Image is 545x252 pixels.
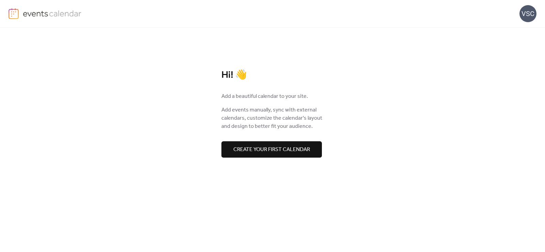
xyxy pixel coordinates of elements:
span: Add a beautiful calendar to your site. [221,92,308,101]
div: Hi! 👋 [221,69,324,81]
span: Create your first calendar [233,146,310,154]
button: Create your first calendar [221,141,322,158]
span: Add events manually, sync with external calendars, customize the calendar's layout and design to ... [221,106,324,131]
div: VSC [519,5,536,22]
img: logo-type [23,8,82,18]
img: logo [9,8,19,19]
